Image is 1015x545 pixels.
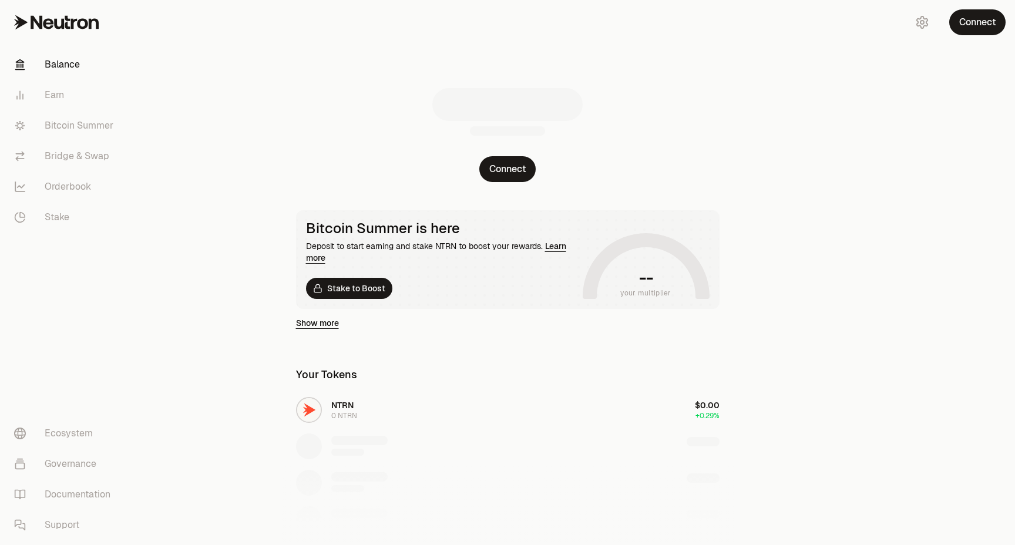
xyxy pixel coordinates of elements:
[5,418,127,449] a: Ecosystem
[5,141,127,171] a: Bridge & Swap
[5,49,127,80] a: Balance
[306,220,578,237] div: Bitcoin Summer is here
[306,240,578,264] div: Deposit to start earning and stake NTRN to boost your rewards.
[620,287,671,299] span: your multiplier
[296,317,339,329] a: Show more
[639,268,653,287] h1: --
[5,171,127,202] a: Orderbook
[5,110,127,141] a: Bitcoin Summer
[5,510,127,540] a: Support
[479,156,536,182] button: Connect
[5,449,127,479] a: Governance
[949,9,1006,35] button: Connect
[306,278,392,299] a: Stake to Boost
[5,202,127,233] a: Stake
[5,479,127,510] a: Documentation
[296,366,357,383] div: Your Tokens
[5,80,127,110] a: Earn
